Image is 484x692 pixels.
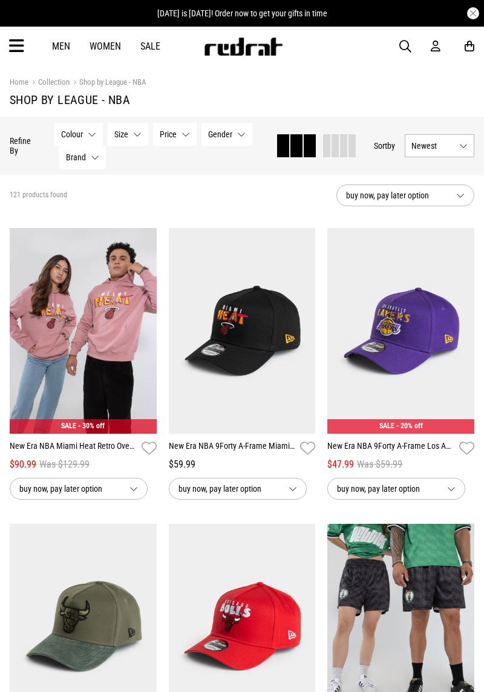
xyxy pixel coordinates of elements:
[387,141,395,151] span: by
[337,481,437,496] span: buy now, pay later option
[160,129,177,139] span: Price
[327,228,474,434] img: New Era Nba 9forty A-frame Los Angeles Lakers Retro Snapback Cap in Purple
[169,478,307,500] button: buy now, pay later option
[336,184,474,206] button: buy now, pay later option
[59,146,106,169] button: Brand
[54,123,103,146] button: Colour
[327,478,465,500] button: buy now, pay later option
[114,129,128,139] span: Size
[52,41,70,52] a: Men
[10,228,157,434] img: New Era Nba Miami Heat Retro Oversized Fit Hoodie in Pink
[140,41,160,52] a: Sale
[327,440,454,457] a: New Era NBA 9Forty A-Frame Los Angeles Lakers Retro Snapback Cap
[10,93,474,107] h1: Shop by League - NBA
[10,478,148,500] button: buy now, pay later option
[66,152,86,162] span: Brand
[10,77,28,86] a: Home
[90,41,121,52] a: Women
[10,440,137,457] a: New Era NBA Miami Heat Retro Oversized Fit Hoodie
[327,457,354,472] span: $47.99
[208,129,232,139] span: Gender
[357,457,402,472] span: Was $59.99
[374,139,395,153] button: Sortby
[19,481,120,496] span: buy now, pay later option
[379,422,394,430] span: SALE
[70,77,146,89] a: Shop by League - NBA
[396,422,423,430] span: - 20% off
[157,8,327,18] span: [DATE] is [DATE]! Order now to get your gifts in time
[28,77,70,89] a: Collection
[203,38,283,56] img: Redrat logo
[108,123,148,146] button: Size
[169,228,316,434] img: New Era Nba 9forty A-frame Miami Heat Retro Snapback Cap in Black
[153,123,197,146] button: Price
[178,481,279,496] span: buy now, pay later option
[169,457,316,472] div: $59.99
[61,129,83,139] span: Colour
[201,123,252,146] button: Gender
[169,440,296,457] a: New Era NBA 9Forty A-Frame Miami Heat Retro Snapback Cap
[39,457,90,472] span: Was $129.99
[346,188,446,203] span: buy now, pay later option
[10,136,36,155] p: Refine By
[10,457,36,472] span: $90.99
[405,134,474,157] button: Newest
[10,191,67,200] span: 121 products found
[78,422,105,430] span: - 30% off
[411,141,454,151] span: Newest
[61,422,76,430] span: SALE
